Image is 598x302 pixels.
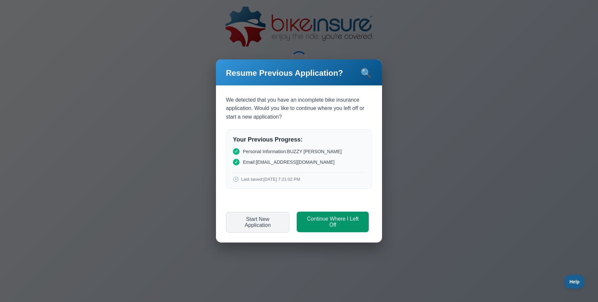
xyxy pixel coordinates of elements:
[226,68,343,78] h2: Resume Previous Application?
[233,172,365,182] div: Last saved: [DATE] 7:21:02 PM
[243,149,342,154] span: Personal Information: BUZZY [PERSON_NAME]
[243,159,335,165] span: Email: [EMAIL_ADDRESS][DOMAIN_NAME]
[297,212,369,232] button: Continue Where I Left Off
[233,159,240,165] span: ✓
[564,275,585,289] iframe: Toggle Customer Support
[226,96,372,121] p: We detected that you have an incomplete bike insurance application. Would you like to continue wh...
[233,136,365,143] h3: Your Previous Progress:
[360,68,372,79] div: 🔍
[233,176,239,182] span: 🕒
[226,212,289,233] button: Start New Application
[233,148,240,155] span: ✓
